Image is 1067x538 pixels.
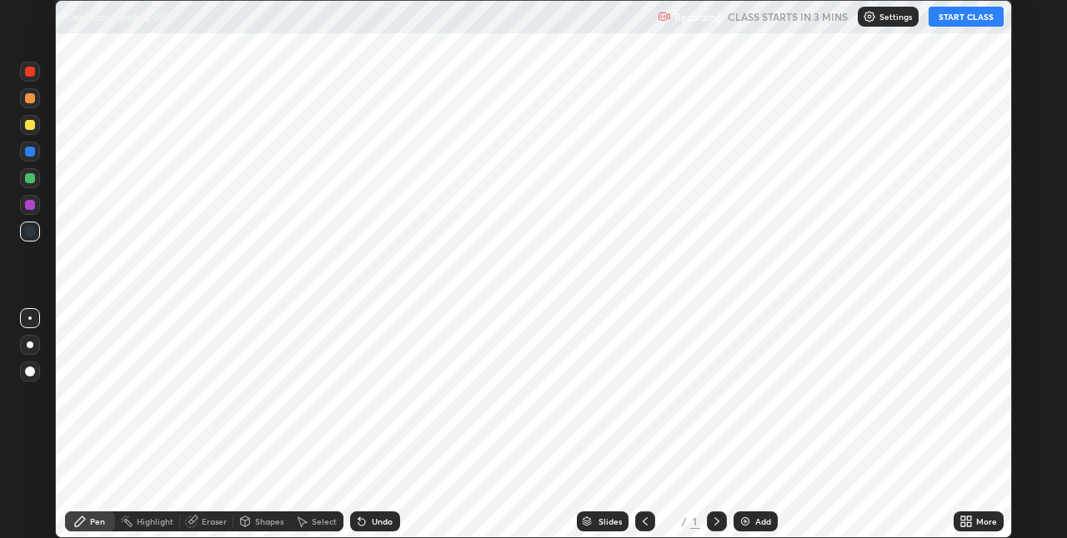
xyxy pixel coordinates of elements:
p: Chemical Bonding 03 [65,10,165,23]
img: class-settings-icons [863,10,876,23]
div: Slides [599,517,622,526]
h5: CLASS STARTS IN 3 MINS [728,9,848,24]
div: Add [755,517,771,526]
div: Eraser [202,517,227,526]
div: Select [312,517,337,526]
div: 1 [690,514,700,529]
p: Recording [674,11,721,23]
div: Undo [372,517,393,526]
div: Highlight [137,517,173,526]
p: Settings [879,12,912,21]
div: Shapes [255,517,283,526]
div: 1 [662,516,679,526]
div: More [976,517,997,526]
div: / [682,516,687,526]
div: Pen [90,517,105,526]
button: START CLASS [929,7,1004,27]
img: add-slide-button [739,515,752,528]
img: recording.375f2c34.svg [658,10,671,23]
